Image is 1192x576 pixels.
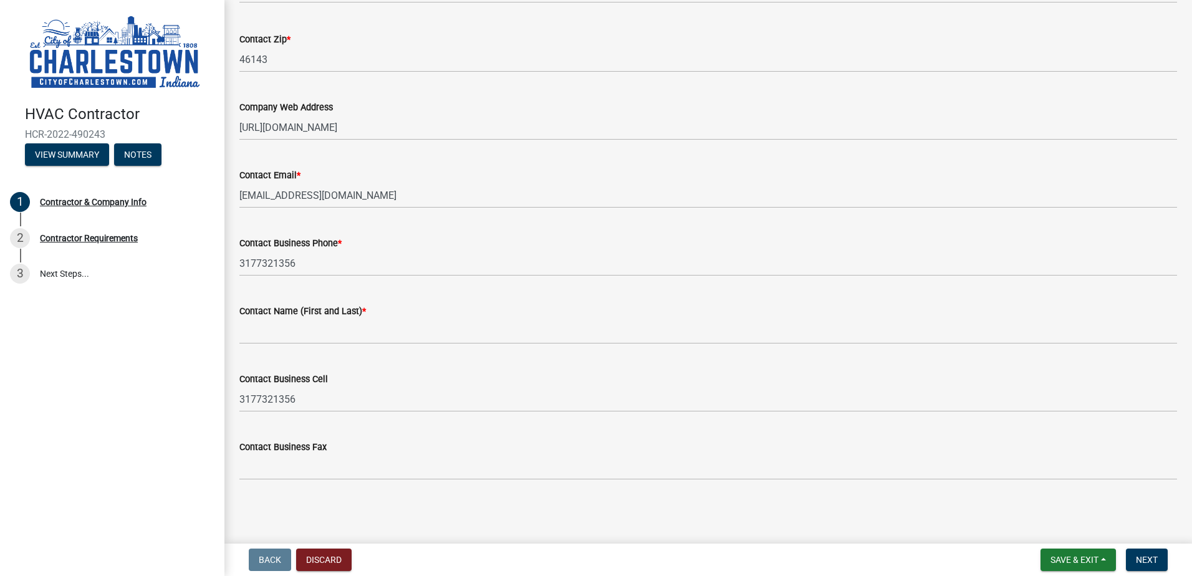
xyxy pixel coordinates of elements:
div: Contractor Requirements [40,234,138,242]
button: Notes [114,143,161,166]
label: Company Web Address [239,103,333,112]
div: 3 [10,264,30,284]
button: Save & Exit [1041,549,1116,571]
h4: HVAC Contractor [25,105,214,123]
label: Contact Business Phone [239,239,342,248]
label: Contact Name (First and Last) [239,307,366,316]
button: Discard [296,549,352,571]
div: 2 [10,228,30,248]
button: Next [1126,549,1168,571]
label: Contact Email [239,171,300,180]
wm-modal-confirm: Notes [114,150,161,160]
wm-modal-confirm: Summary [25,150,109,160]
span: HCR-2022-490243 [25,128,199,140]
img: City of Charlestown, Indiana [25,13,204,92]
label: Contact Business Fax [239,443,327,452]
label: Contact Zip [239,36,291,44]
label: Contact Business Cell [239,375,328,384]
span: Save & Exit [1050,555,1098,565]
div: 1 [10,192,30,212]
button: View Summary [25,143,109,166]
button: Back [249,549,291,571]
span: Back [259,555,281,565]
div: Contractor & Company Info [40,198,147,206]
span: Next [1136,555,1158,565]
